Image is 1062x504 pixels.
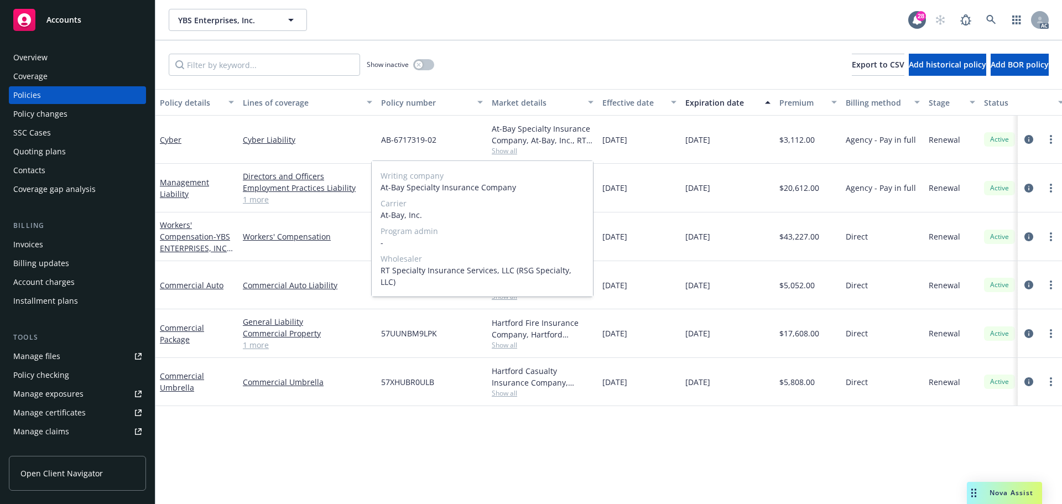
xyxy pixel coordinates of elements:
div: Invoices [13,236,43,253]
button: Expiration date [681,89,775,116]
span: Active [988,329,1011,339]
span: Renewal [929,231,960,242]
span: $5,808.00 [779,376,815,388]
span: [DATE] [685,279,710,291]
span: $17,608.00 [779,328,819,339]
span: Show inactive [367,60,409,69]
button: Policy number [377,89,487,116]
span: Agency - Pay in full [846,182,916,194]
span: [DATE] [685,231,710,242]
a: Employment Practices Liability [243,182,372,194]
div: Premium [779,97,825,108]
a: more [1044,278,1058,292]
div: Policy number [381,97,471,108]
div: Coverage [13,67,48,85]
span: AB-6717319-02 [381,134,436,146]
span: Direct [846,328,868,339]
button: Effective date [598,89,681,116]
button: Billing method [841,89,924,116]
input: Filter by keyword... [169,54,360,76]
a: more [1044,181,1058,195]
a: circleInformation [1022,278,1035,292]
div: Policy changes [13,105,67,123]
div: Lines of coverage [243,97,360,108]
a: Policy checking [9,366,146,384]
span: Renewal [929,279,960,291]
button: Add BOR policy [991,54,1049,76]
span: At-Bay Specialty Insurance Company [381,181,584,193]
a: Installment plans [9,292,146,310]
a: Manage exposures [9,385,146,403]
a: Commercial Property [243,328,372,339]
button: Premium [775,89,841,116]
div: Policy details [160,97,222,108]
span: Active [988,183,1011,193]
span: Renewal [929,182,960,194]
a: Commercial Auto Liability [243,279,372,291]
span: [DATE] [602,376,627,388]
span: Direct [846,279,868,291]
div: Manage exposures [13,385,84,403]
span: Active [988,232,1011,242]
span: [DATE] [602,134,627,146]
a: Cyber [160,134,181,145]
button: Lines of coverage [238,89,377,116]
span: Add historical policy [909,59,986,70]
div: Policy checking [13,366,69,384]
a: more [1044,230,1058,243]
span: Show all [492,146,594,155]
span: Carrier [381,198,584,209]
a: Start snowing [929,9,951,31]
span: [DATE] [685,376,710,388]
a: Cyber Liability [243,134,372,146]
a: Workers' Compensation [243,231,372,242]
a: Commercial Umbrella [160,371,204,393]
div: Hartford Fire Insurance Company, Hartford Insurance Group [492,317,594,340]
div: SSC Cases [13,124,51,142]
span: Active [988,280,1011,290]
a: Workers' Compensation [160,220,230,265]
a: circleInformation [1022,181,1035,195]
div: Billing [9,220,146,231]
span: [DATE] [685,182,710,194]
a: Commercial Auto [160,280,223,290]
span: [DATE] [602,328,627,339]
div: Coverage gap analysis [13,180,96,198]
span: [DATE] [602,279,627,291]
span: 57UUNBM9LPK [381,328,437,339]
a: circleInformation [1022,133,1035,146]
span: Export to CSV [852,59,904,70]
span: $3,112.00 [779,134,815,146]
span: [DATE] [602,231,627,242]
a: Directors and Officers [243,170,372,182]
span: Renewal [929,134,960,146]
span: Wholesaler [381,253,584,264]
a: Accounts [9,4,146,35]
div: Installment plans [13,292,78,310]
a: more [1044,327,1058,340]
a: circleInformation [1022,230,1035,243]
div: Manage files [13,347,60,365]
span: YBS Enterprises, Inc. [178,14,274,26]
a: Manage BORs [9,441,146,459]
a: 1 more [243,194,372,205]
div: Billing updates [13,254,69,272]
span: At-Bay, Inc. [381,209,584,221]
div: Stage [929,97,963,108]
button: Stage [924,89,980,116]
button: Policy details [155,89,238,116]
div: 28 [916,11,926,21]
span: $20,612.00 [779,182,819,194]
span: Open Client Navigator [20,467,103,479]
div: Billing method [846,97,908,108]
div: Contacts [13,162,45,179]
a: Contacts [9,162,146,179]
button: Market details [487,89,598,116]
a: 1 more [243,339,372,351]
a: Quoting plans [9,143,146,160]
div: At-Bay Specialty Insurance Company, At-Bay, Inc., RT Specialty Insurance Services, LLC (RSG Speci... [492,123,594,146]
div: Tools [9,332,146,343]
a: Switch app [1006,9,1028,31]
span: Active [988,377,1011,387]
a: Management Liability [160,177,209,199]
